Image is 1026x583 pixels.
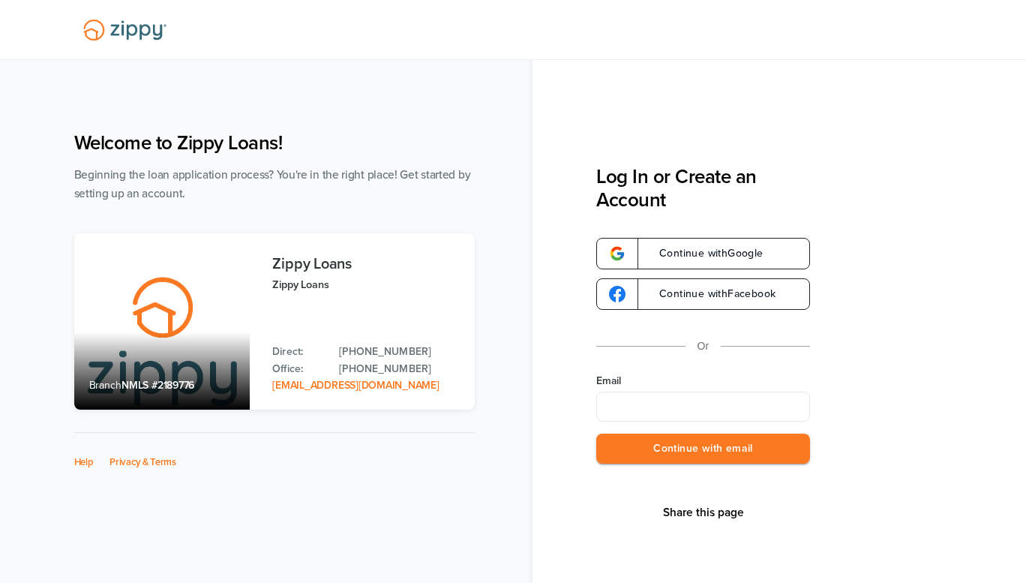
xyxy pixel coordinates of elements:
[74,168,471,200] span: Beginning the loan application process? You're in the right place! Get started by setting up an a...
[89,379,122,392] span: Branch
[697,337,709,356] p: Or
[339,361,459,377] a: Office Phone: 512-975-2947
[596,392,810,422] input: Email Address
[109,456,176,468] a: Privacy & Terms
[644,289,775,299] span: Continue with Facebook
[644,248,763,259] span: Continue with Google
[658,505,748,520] button: Share This Page
[74,456,94,468] a: Help
[121,379,194,392] span: NMLS #2189776
[596,165,810,212] h3: Log In or Create an Account
[272,361,324,377] p: Office:
[609,286,625,302] img: google-logo
[609,245,625,262] img: google-logo
[272,344,324,360] p: Direct:
[74,13,175,47] img: Lender Logo
[272,256,459,272] h3: Zippy Loans
[596,434,810,464] button: Continue with email
[596,238,810,269] a: google-logoContinue withGoogle
[272,276,459,293] p: Zippy Loans
[272,379,439,392] a: Email Address: zippyguide@zippymh.com
[596,374,810,389] label: Email
[596,278,810,310] a: google-logoContinue withFacebook
[339,344,459,360] a: Direct Phone: 512-975-2947
[74,131,475,155] h1: Welcome to Zippy Loans!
